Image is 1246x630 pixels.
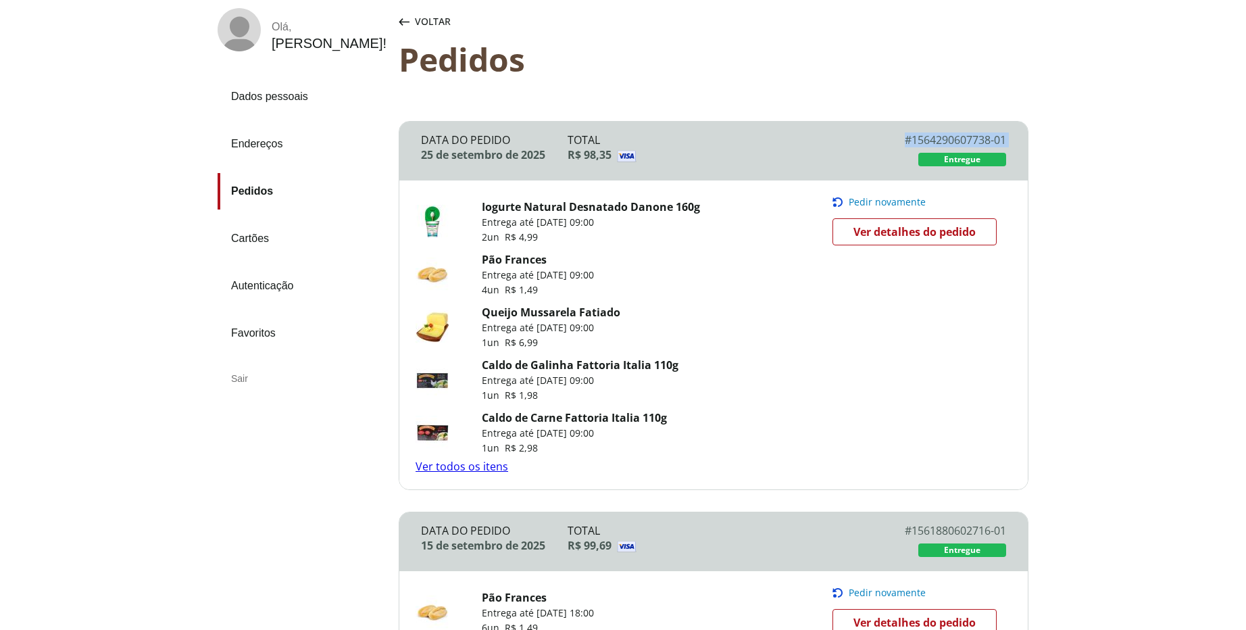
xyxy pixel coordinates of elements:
a: Autenticação [218,268,388,304]
a: Iogurte Natural Desnatado Danone 160g [482,199,700,214]
div: R$ 99,69 [568,538,860,553]
a: Pedidos [218,173,388,210]
span: Ver detalhes do pedido [853,222,976,242]
p: Entrega até [DATE] 09:00 [482,216,700,229]
a: Favoritos [218,315,388,352]
img: Caldo de Carne Fattoria Italia 110g [416,416,449,450]
div: Total [568,132,860,147]
div: [PERSON_NAME] ! [272,36,387,51]
button: Pedir novamente [832,197,1005,208]
p: Entrega até [DATE] 09:00 [482,427,667,440]
div: 25 de setembro de 2025 [421,147,568,162]
a: Caldo de Galinha Fattoria Italia 110g [482,358,678,372]
span: Pedir novamente [849,197,926,208]
span: Entregue [944,545,980,556]
span: 1 un [482,336,505,349]
div: Sair [218,362,388,395]
span: 2 un [482,231,505,243]
a: Endereços [218,126,388,162]
span: R$ 2,98 [505,441,538,454]
img: Pão Frances [416,596,449,629]
span: Pedir novamente [849,587,926,598]
span: R$ 4,99 [505,231,538,243]
p: Entrega até [DATE] 09:00 [482,374,678,387]
span: 4 un [482,283,505,296]
img: Visa [617,541,887,553]
p: Entrega até [DATE] 09:00 [482,321,620,335]
a: Ver detalhes do pedido [832,218,997,245]
p: Entrega até [DATE] 09:00 [482,268,594,282]
div: Data do Pedido [421,132,568,147]
div: Pedidos [399,41,1028,78]
img: Visa [617,150,887,162]
a: Pão Frances [482,252,547,267]
a: Dados pessoais [218,78,388,115]
div: # 1561880602716-01 [860,523,1007,538]
div: Olá , [272,21,387,33]
a: Cartões [218,220,388,257]
img: Pão Frances [416,258,449,291]
img: Iogurte Natural Desnatado Danone 160g [416,205,449,239]
p: Entrega até [DATE] 18:00 [482,606,594,620]
button: Pedir novamente [832,587,1005,598]
a: Caldo de Carne Fattoria Italia 110g [482,410,667,425]
button: Voltar [396,8,453,35]
span: R$ 1,98 [505,389,538,402]
a: Queijo Mussarela Fatiado [482,305,620,320]
span: R$ 6,99 [505,336,538,349]
span: R$ 1,49 [505,283,538,296]
a: Ver todos os itens [416,459,508,474]
span: Entregue [944,154,980,165]
div: Total [568,523,860,538]
img: Caldo de Galinha Fattoria Italia 110g [416,363,449,397]
a: Pão Frances [482,590,547,605]
div: 15 de setembro de 2025 [421,538,568,553]
div: # 1564290607738-01 [860,132,1007,147]
div: R$ 98,35 [568,147,860,162]
div: Data do Pedido [421,523,568,538]
span: 1 un [482,389,505,402]
img: Queijo Mussarela Fatiado [416,310,449,344]
span: 1 un [482,441,505,454]
span: Voltar [415,15,451,28]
